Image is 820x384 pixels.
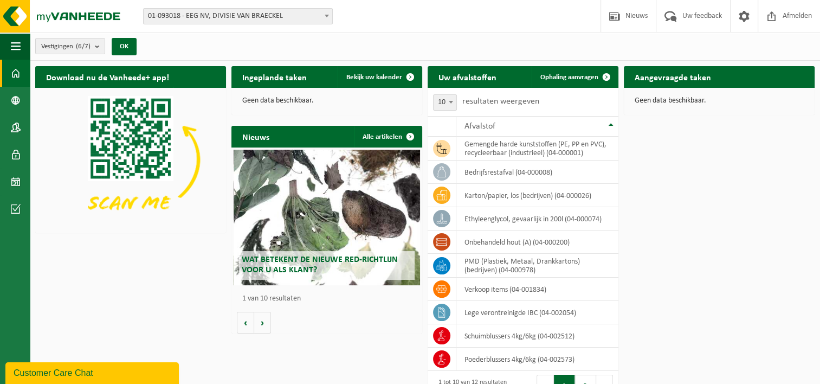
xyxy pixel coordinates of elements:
td: bedrijfsrestafval (04-000008) [456,161,618,184]
td: ethyleenglycol, gevaarlijk in 200l (04-000074) [456,207,618,231]
span: 10 [434,95,456,110]
span: Afvalstof [464,122,495,131]
h2: Ingeplande taken [231,66,318,87]
span: 10 [433,94,457,111]
a: Ophaling aanvragen [532,66,617,88]
td: poederblussers 4kg/6kg (04-002573) [456,348,618,371]
button: Volgende [254,312,271,334]
td: verkoop items (04-001834) [456,278,618,301]
button: Vorige [237,312,254,334]
td: onbehandeld hout (A) (04-000200) [456,231,618,254]
span: Ophaling aanvragen [540,74,598,81]
p: Geen data beschikbaar. [242,97,411,105]
label: resultaten weergeven [462,97,539,106]
td: schuimblussers 4kg/6kg (04-002512) [456,324,618,348]
span: 01-093018 - EEG NV, DIVISIE VAN BRAECKEL [144,9,332,24]
h2: Aangevraagde taken [624,66,722,87]
td: karton/papier, los (bedrijven) (04-000026) [456,184,618,207]
p: Geen data beschikbaar. [635,97,804,105]
span: Vestigingen [41,39,91,55]
p: 1 van 10 resultaten [242,295,417,303]
button: Vestigingen(6/7) [35,38,105,54]
iframe: chat widget [5,360,181,384]
a: Wat betekent de nieuwe RED-richtlijn voor u als klant? [234,150,421,285]
button: OK [112,38,137,55]
count: (6/7) [76,43,91,50]
a: Alle artikelen [354,126,421,148]
a: Bekijk uw kalender [338,66,421,88]
h2: Uw afvalstoffen [428,66,507,87]
span: Bekijk uw kalender [346,74,402,81]
td: gemengde harde kunststoffen (PE, PP en PVC), recycleerbaar (industrieel) (04-000001) [456,137,618,161]
h2: Nieuws [231,126,280,147]
td: Lege verontreinigde IBC (04-002054) [456,301,618,324]
td: PMD (Plastiek, Metaal, Drankkartons) (bedrijven) (04-000978) [456,254,618,278]
span: 01-093018 - EEG NV, DIVISIE VAN BRAECKEL [143,8,333,24]
img: Download de VHEPlus App [35,88,226,231]
span: Wat betekent de nieuwe RED-richtlijn voor u als klant? [242,255,398,274]
h2: Download nu de Vanheede+ app! [35,66,180,87]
